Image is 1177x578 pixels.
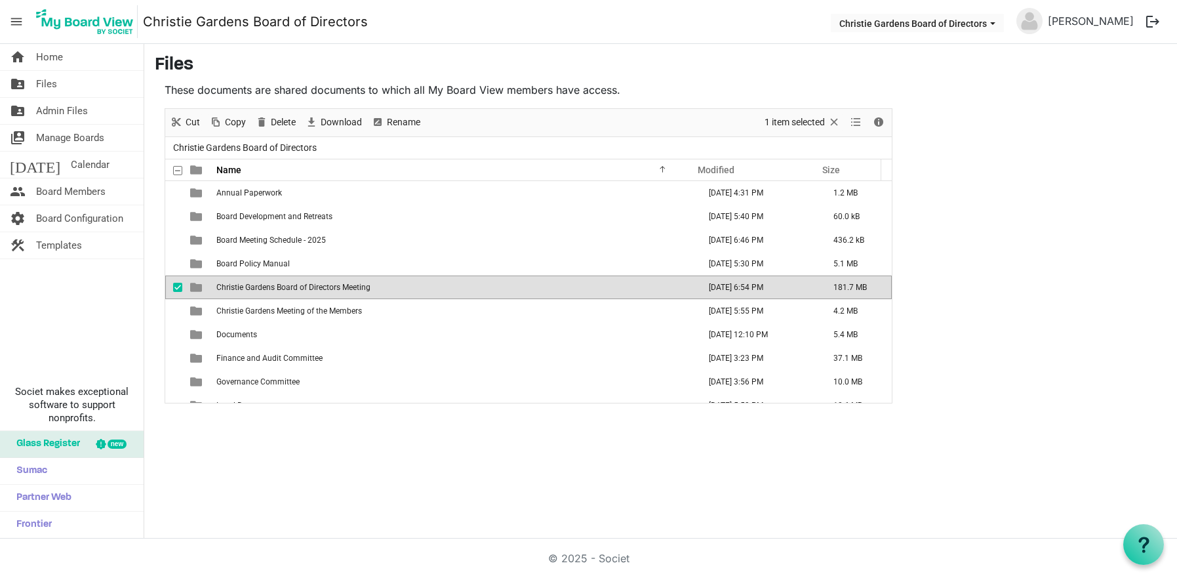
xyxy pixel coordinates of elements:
td: checkbox [165,299,182,323]
span: Board Meeting Schedule - 2025 [216,236,326,245]
td: August 19, 2025 6:46 PM column header Modified [695,228,820,252]
div: Download [300,109,367,136]
td: is template cell column header type [182,346,212,370]
td: October 03, 2023 5:40 PM column header Modified [695,205,820,228]
td: checkbox [165,346,182,370]
span: Name [216,165,241,175]
div: Rename [367,109,425,136]
span: Governance Committee [216,377,300,386]
td: 10.6 MB is template cell column header Size [820,394,892,417]
button: View dropdownbutton [848,114,864,131]
button: logout [1139,8,1167,35]
span: 1 item selected [763,114,826,131]
span: people [10,178,26,205]
td: is template cell column header type [182,394,212,417]
span: Rename [386,114,422,131]
td: 5.1 MB is template cell column header Size [820,252,892,276]
h3: Files [155,54,1167,77]
a: Christie Gardens Board of Directors [143,9,368,35]
button: Details [870,114,888,131]
td: July 17, 2025 3:23 PM column header Modified [695,346,820,370]
span: Download [319,114,363,131]
span: Annual Paperwork [216,188,282,197]
span: Legal Documents [216,401,278,410]
td: Christie Gardens Board of Directors Meeting is template cell column header Name [212,276,695,299]
span: Frontier [10,512,52,538]
button: Delete [253,114,298,131]
td: Governance Committee is template cell column header Name [212,370,695,394]
td: is template cell column header type [182,323,212,346]
td: is template cell column header type [182,252,212,276]
td: checkbox [165,252,182,276]
td: Christie Gardens Meeting of the Members is template cell column header Name [212,299,695,323]
td: checkbox [165,228,182,252]
td: Board Policy Manual is template cell column header Name [212,252,695,276]
span: Modified [698,165,734,175]
button: Copy [207,114,249,131]
td: 181.7 MB is template cell column header Size [820,276,892,299]
span: Templates [36,232,82,258]
span: Documents [216,330,257,339]
span: Societ makes exceptional software to support nonprofits. [6,385,138,424]
a: [PERSON_NAME] [1043,8,1139,34]
span: Partner Web [10,485,71,511]
a: My Board View Logo [32,5,143,38]
span: Files [36,71,57,97]
span: Finance and Audit Committee [216,354,323,363]
button: Selection [763,114,843,131]
td: checkbox [165,323,182,346]
div: Copy [205,109,250,136]
td: July 14, 2025 3:56 PM column header Modified [695,370,820,394]
span: Glass Register [10,431,80,457]
td: August 07, 2025 12:10 PM column header Modified [695,323,820,346]
span: menu [4,9,29,34]
td: Board Meeting Schedule - 2025 is template cell column header Name [212,228,695,252]
span: switch_account [10,125,26,151]
td: Finance and Audit Committee is template cell column header Name [212,346,695,370]
span: Christie Gardens Meeting of the Members [216,306,362,316]
td: Annual Paperwork is template cell column header Name [212,181,695,205]
span: Sumac [10,458,47,484]
span: Board Policy Manual [216,259,290,268]
span: home [10,44,26,70]
span: Delete [269,114,297,131]
div: new [108,440,127,449]
span: Christie Gardens Board of Directors [170,140,319,156]
td: checkbox [165,276,182,299]
div: Details [868,109,890,136]
td: November 05, 2024 4:31 PM column header Modified [695,181,820,205]
div: Delete [250,109,300,136]
td: checkbox [165,370,182,394]
td: is template cell column header type [182,370,212,394]
span: folder_shared [10,98,26,124]
td: 5.4 MB is template cell column header Size [820,323,892,346]
span: Christie Gardens Board of Directors Meeting [216,283,370,292]
td: is template cell column header type [182,228,212,252]
td: 37.1 MB is template cell column header Size [820,346,892,370]
span: Board Development and Retreats [216,212,332,221]
td: 10.0 MB is template cell column header Size [820,370,892,394]
td: checkbox [165,181,182,205]
span: Board Configuration [36,205,123,232]
td: 436.2 kB is template cell column header Size [820,228,892,252]
td: September 22, 2025 6:54 PM column header Modified [695,276,820,299]
a: © 2025 - Societ [548,552,629,565]
td: November 05, 2024 5:30 PM column header Modified [695,252,820,276]
span: construction [10,232,26,258]
span: Calendar [71,152,110,178]
span: Size [822,165,840,175]
button: Download [303,114,365,131]
td: is template cell column header type [182,299,212,323]
span: folder_shared [10,71,26,97]
span: settings [10,205,26,232]
td: Documents is template cell column header Name [212,323,695,346]
div: Clear selection [760,109,845,136]
td: 4.2 MB is template cell column header Size [820,299,892,323]
td: 1.2 MB is template cell column header Size [820,181,892,205]
span: [DATE] [10,152,60,178]
button: Rename [369,114,423,131]
td: August 11, 2025 5:59 PM column header Modified [695,394,820,417]
img: My Board View Logo [32,5,138,38]
td: Legal Documents is template cell column header Name [212,394,695,417]
div: Cut [165,109,205,136]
